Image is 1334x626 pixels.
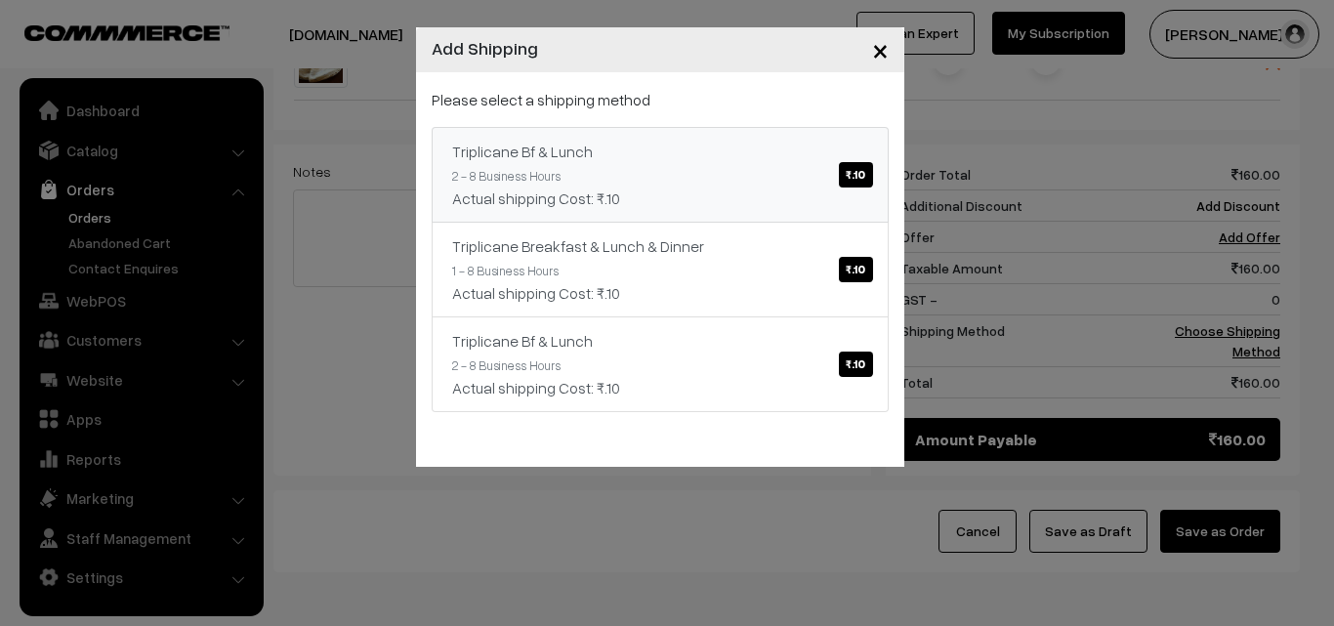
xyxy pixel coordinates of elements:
div: Actual shipping Cost: ₹.10 [452,187,868,210]
span: ₹.10 [839,257,872,282]
span: × [872,31,889,67]
a: Triplicane Bf & Lunch₹.10 2 - 8 Business HoursActual shipping Cost: ₹.10 [432,127,889,223]
small: 2 - 8 Business Hours [452,357,561,373]
p: Please select a shipping method [432,88,889,111]
span: ₹.10 [839,162,872,188]
small: 2 - 8 Business Hours [452,168,561,184]
small: 1 - 8 Business Hours [452,263,559,278]
button: Close [856,20,904,80]
a: Triplicane Bf & Lunch₹.10 2 - 8 Business HoursActual shipping Cost: ₹.10 [432,316,889,412]
div: Actual shipping Cost: ₹.10 [452,281,868,305]
div: Triplicane Breakfast & Lunch & Dinner [452,234,868,258]
div: Triplicane Bf & Lunch [452,329,868,353]
div: Actual shipping Cost: ₹.10 [452,376,868,399]
a: Triplicane Breakfast & Lunch & Dinner₹.10 1 - 8 Business HoursActual shipping Cost: ₹.10 [432,222,889,317]
span: ₹.10 [839,352,872,377]
div: Triplicane Bf & Lunch [452,140,868,163]
h4: Add Shipping [432,35,538,62]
